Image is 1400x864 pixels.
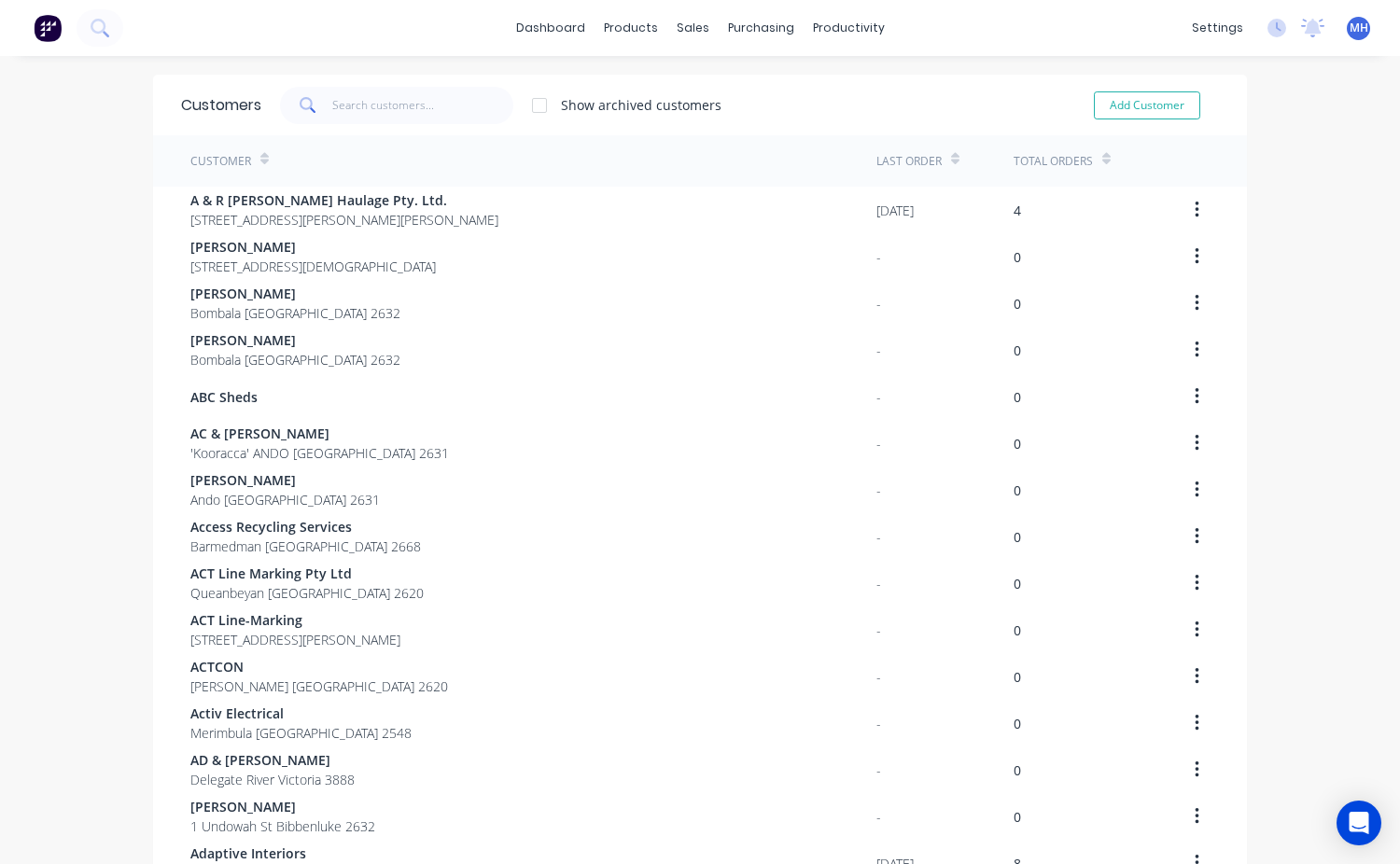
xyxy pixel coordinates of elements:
[190,470,380,490] span: [PERSON_NAME]
[190,517,421,537] span: Access Recycling Services
[876,807,881,827] div: -
[1014,387,1021,407] div: 0
[190,750,355,770] span: AD & [PERSON_NAME]
[1014,760,1021,780] div: 0
[876,667,881,687] div: -
[190,257,436,276] span: [STREET_ADDRESS][DEMOGRAPHIC_DATA]
[1183,14,1253,42] div: settings
[1014,574,1021,593] div: 0
[190,284,400,303] span: [PERSON_NAME]
[595,14,667,42] div: products
[332,87,514,124] input: Search customers...
[876,294,881,314] div: -
[667,14,719,42] div: sales
[1014,714,1021,733] div: 0
[1350,20,1368,36] span: MH
[719,14,804,42] div: purchasing
[190,350,400,369] span: Bombala [GEOGRAPHIC_DATA] 2632
[876,574,881,593] div: -
[190,583,424,603] span: Queanbeyan [GEOGRAPHIC_DATA] 2620
[561,95,721,115] div: Show archived customers
[1014,153,1093,170] div: Total Orders
[1014,807,1021,827] div: 0
[190,210,498,230] span: [STREET_ADDRESS][PERSON_NAME][PERSON_NAME]
[190,564,424,583] span: ACT Line Marking Pty Ltd
[1094,91,1200,119] button: Add Customer
[1014,527,1021,547] div: 0
[876,247,881,267] div: -
[190,676,448,696] span: [PERSON_NAME] [GEOGRAPHIC_DATA] 2620
[181,94,261,117] div: Customers
[190,153,251,170] div: Customer
[190,537,421,556] span: Barmedman [GEOGRAPHIC_DATA] 2668
[1014,434,1021,453] div: 0
[190,443,449,463] span: 'Kooracca' ANDO [GEOGRAPHIC_DATA] 2631
[190,237,436,257] span: [PERSON_NAME]
[804,14,894,42] div: productivity
[876,153,942,170] div: Last Order
[1014,481,1021,500] div: 0
[876,620,881,640] div: -
[1014,294,1021,314] div: 0
[190,303,400,323] span: Bombala [GEOGRAPHIC_DATA] 2632
[190,387,258,407] span: ABC Sheds
[190,657,448,676] span: ACTCON
[190,723,412,743] span: Merimbula [GEOGRAPHIC_DATA] 2548
[190,770,355,789] span: Delegate River Victoria 3888
[190,816,375,836] span: 1 Undowah St Bibbenluke 2632
[876,201,914,220] div: [DATE]
[190,610,400,630] span: ACT Line-Marking
[876,434,881,453] div: -
[190,190,498,210] span: A & R [PERSON_NAME] Haulage Pty. Ltd.
[190,630,400,649] span: [STREET_ADDRESS][PERSON_NAME]
[1014,247,1021,267] div: 0
[1014,667,1021,687] div: 0
[876,481,881,500] div: -
[34,14,62,42] img: Factory
[876,760,881,780] div: -
[190,330,400,350] span: [PERSON_NAME]
[1014,620,1021,640] div: 0
[507,14,595,42] a: dashboard
[190,424,449,443] span: AC & [PERSON_NAME]
[876,341,881,360] div: -
[1014,341,1021,360] div: 0
[190,490,380,509] span: Ando [GEOGRAPHIC_DATA] 2631
[1014,201,1021,220] div: 4
[190,704,412,723] span: Activ Electrical
[876,387,881,407] div: -
[190,843,498,863] span: Adaptive Interiors
[876,714,881,733] div: -
[876,527,881,547] div: -
[1337,801,1381,845] div: Open Intercom Messenger
[190,797,375,816] span: [PERSON_NAME]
